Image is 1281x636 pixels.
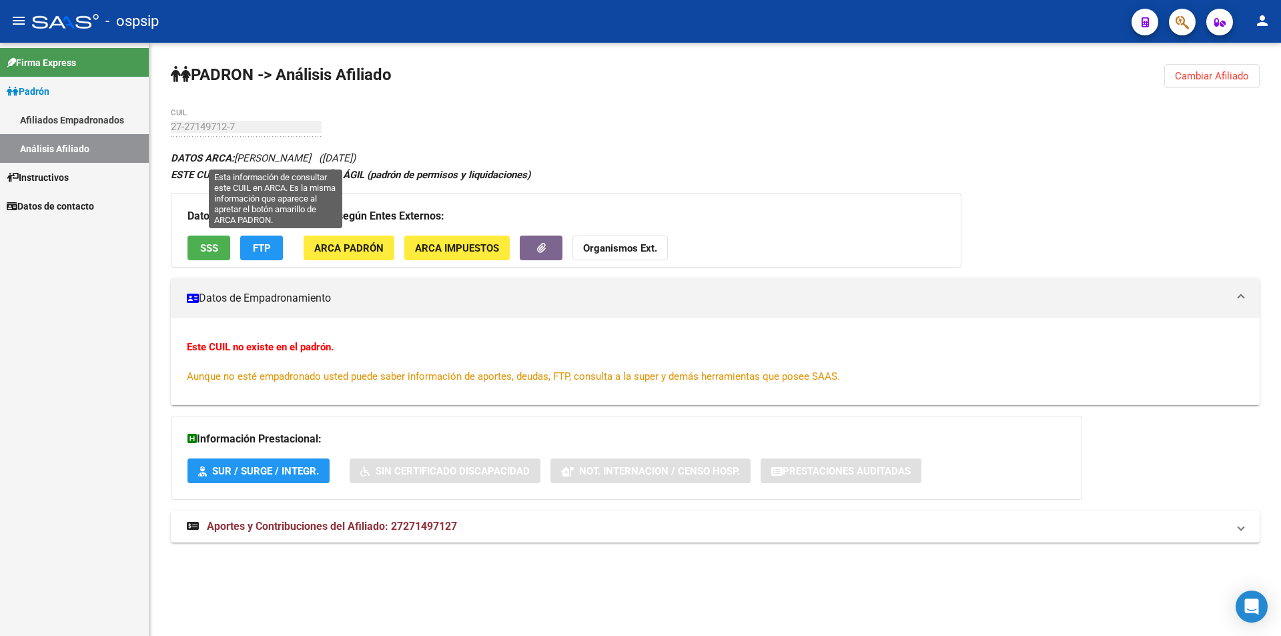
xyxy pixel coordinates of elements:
h3: Información Prestacional: [187,430,1065,448]
button: FTP [240,236,283,260]
span: Instructivos [7,170,69,185]
button: Prestaciones Auditadas [761,458,921,483]
span: Aportes y Contribuciones del Afiliado: 27271497127 [207,520,457,533]
span: SUR / SURGE / INTEGR. [212,465,319,477]
mat-panel-title: Datos de Empadronamiento [187,291,1228,306]
span: Aunque no esté empadronado usted puede saber información de aportes, deudas, FTP, consulta a la s... [187,370,840,382]
mat-expansion-panel-header: Aportes y Contribuciones del Afiliado: 27271497127 [171,511,1260,543]
span: Cambiar Afiliado [1175,70,1249,82]
button: Sin Certificado Discapacidad [350,458,540,483]
strong: DATOS ARCA: [171,152,234,164]
span: [PERSON_NAME] [171,152,311,164]
strong: Organismos Ext. [583,242,657,254]
div: Open Intercom Messenger [1236,591,1268,623]
span: Prestaciones Auditadas [783,465,911,477]
button: Organismos Ext. [572,236,668,260]
span: ARCA Impuestos [415,242,499,254]
mat-icon: person [1254,13,1270,29]
div: Datos de Empadronamiento [171,318,1260,405]
button: SSS [187,236,230,260]
span: SSS [200,242,218,254]
strong: PADRON -> Análisis Afiliado [171,65,392,84]
span: Firma Express [7,55,76,70]
button: Cambiar Afiliado [1164,64,1260,88]
mat-expansion-panel-header: Datos de Empadronamiento [171,278,1260,318]
span: Not. Internacion / Censo Hosp. [579,465,740,477]
h3: Datos Personales y Afiliatorios según Entes Externos: [187,207,945,226]
span: ARCA Padrón [314,242,384,254]
span: Datos de contacto [7,199,94,214]
span: Sin Certificado Discapacidad [376,465,530,477]
span: ([DATE]) [319,152,356,164]
mat-icon: menu [11,13,27,29]
button: SUR / SURGE / INTEGR. [187,458,330,483]
button: ARCA Padrón [304,236,394,260]
button: ARCA Impuestos [404,236,510,260]
span: - ospsip [105,7,159,36]
strong: ESTE CUIL NO EXISTE EN EL PADRÓN ÁGIL (padrón de permisos y liquidaciones) [171,169,530,181]
span: FTP [253,242,271,254]
span: Padrón [7,84,49,99]
button: Not. Internacion / Censo Hosp. [550,458,751,483]
strong: Este CUIL no existe en el padrón. [187,341,334,353]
